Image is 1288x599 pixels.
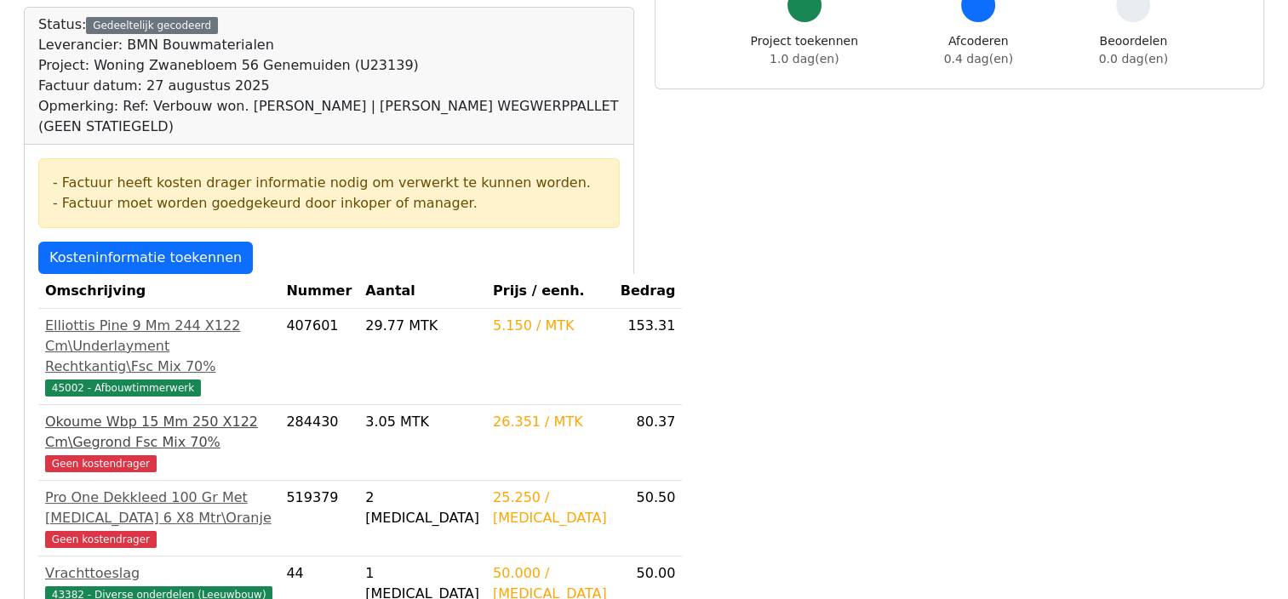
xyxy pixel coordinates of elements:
[38,96,620,137] div: Opmerking: Ref: Verbouw won. [PERSON_NAME] | [PERSON_NAME] WEGWERPPALLET (GEEN STATIEGELD)
[53,193,605,214] div: - Factuur moet worden goedgekeurd door inkoper of manager.
[770,52,839,66] span: 1.0 dag(en)
[358,274,486,309] th: Aantal
[365,488,479,528] div: 2 [MEDICAL_DATA]
[944,52,1013,66] span: 0.4 dag(en)
[486,274,614,309] th: Prijs / eenh.
[45,488,272,528] div: Pro One Dekkleed 100 Gr Met [MEDICAL_DATA] 6 X8 Mtr\Oranje
[279,309,358,405] td: 407601
[45,488,272,549] a: Pro One Dekkleed 100 Gr Met [MEDICAL_DATA] 6 X8 Mtr\OranjeGeen kostendrager
[38,76,620,96] div: Factuur datum: 27 augustus 2025
[1099,52,1168,66] span: 0.0 dag(en)
[279,481,358,556] td: 519379
[45,412,272,453] div: Okoume Wbp 15 Mm 250 X122 Cm\Gegrond Fsc Mix 70%
[614,481,683,556] td: 50.50
[614,309,683,405] td: 153.31
[38,274,279,309] th: Omschrijving
[45,531,157,548] span: Geen kostendrager
[38,35,620,55] div: Leverancier: BMN Bouwmaterialen
[493,412,607,432] div: 26.351 / MTK
[86,17,218,34] div: Gedeeltelijk gecodeerd
[45,563,272,584] div: Vrachttoeslag
[53,173,605,193] div: - Factuur heeft kosten drager informatie nodig om verwerkt te kunnen worden.
[614,274,683,309] th: Bedrag
[1099,32,1168,68] div: Beoordelen
[38,242,253,274] a: Kosteninformatie toekennen
[38,55,620,76] div: Project: Woning Zwanebloem 56 Genemuiden (U23139)
[944,32,1013,68] div: Afcoderen
[365,412,479,432] div: 3.05 MTK
[45,316,272,377] div: Elliottis Pine 9 Mm 244 X122 Cm\Underlayment Rechtkantig\Fsc Mix 70%
[38,14,620,137] div: Status:
[45,379,201,396] span: 45002 - Afbouwtimmerwerk
[493,488,607,528] div: 25.250 / [MEDICAL_DATA]
[365,316,479,336] div: 29.77 MTK
[279,274,358,309] th: Nummer
[279,405,358,481] td: 284430
[45,316,272,397] a: Elliottis Pine 9 Mm 244 X122 Cm\Underlayment Rechtkantig\Fsc Mix 70%45002 - Afbouwtimmerwerk
[751,32,858,68] div: Project toekennen
[493,316,607,336] div: 5.150 / MTK
[45,412,272,473] a: Okoume Wbp 15 Mm 250 X122 Cm\Gegrond Fsc Mix 70%Geen kostendrager
[45,455,157,472] span: Geen kostendrager
[614,405,683,481] td: 80.37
